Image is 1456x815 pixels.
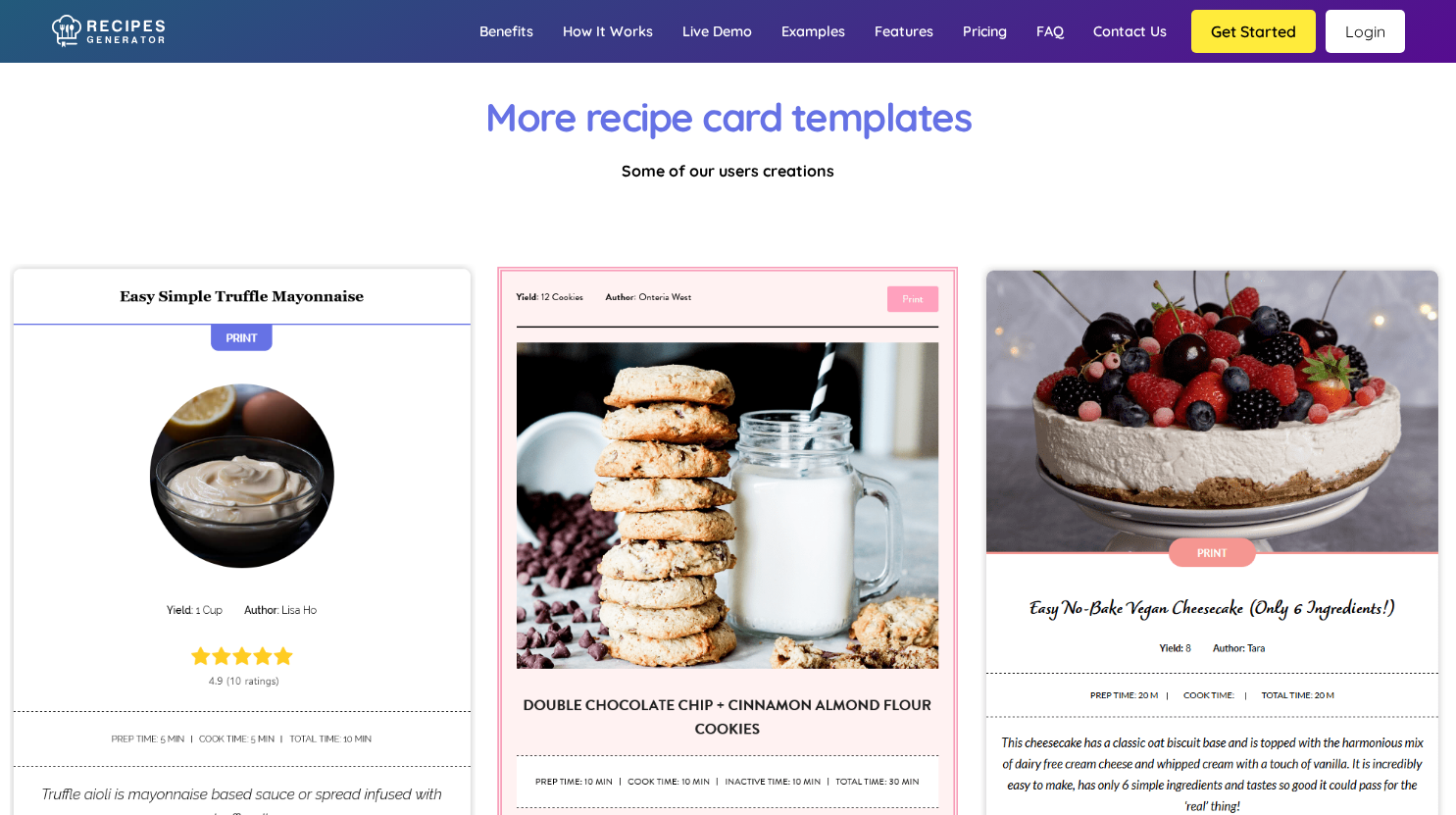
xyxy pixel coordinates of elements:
a: Benefits [465,3,548,60]
a: Live demo [668,3,767,60]
a: Contact us [1079,3,1181,60]
a: Pricing [948,3,1022,60]
a: Features [860,3,948,60]
a: How it works [548,3,668,60]
button: Get Started [1191,10,1316,53]
h3: More recipe card templates [336,92,1121,141]
a: FAQ [1022,3,1079,60]
a: Login [1326,10,1405,53]
a: Examples [767,3,860,60]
